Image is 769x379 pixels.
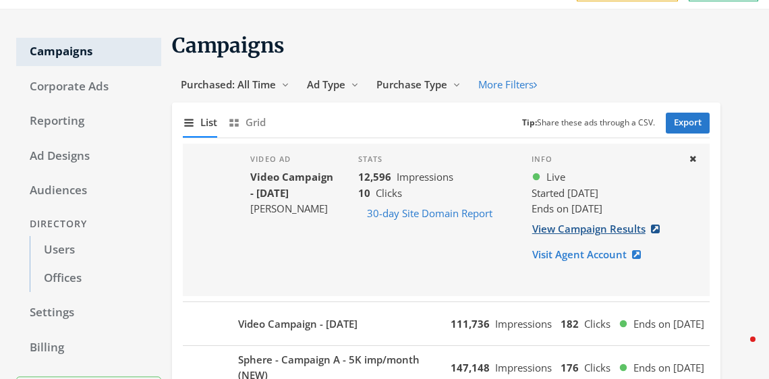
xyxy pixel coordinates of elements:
[16,107,161,136] a: Reporting
[376,186,402,200] span: Clicks
[584,317,610,330] span: Clicks
[358,201,501,226] button: 30-day Site Domain Report
[376,78,447,91] span: Purchase Type
[358,154,510,164] h4: Stats
[298,72,368,97] button: Ad Type
[238,316,358,332] b: Video Campaign - [DATE]
[16,38,161,66] a: Campaigns
[250,201,336,216] div: [PERSON_NAME]
[30,236,161,264] a: Users
[397,170,453,183] span: Impressions
[358,170,391,183] b: 12,596
[181,78,276,91] span: Purchased: All Time
[584,361,610,374] span: Clicks
[451,317,490,330] b: 111,736
[228,108,266,137] button: Grid
[183,308,710,340] button: Video Campaign - [DATE]111,736Impressions182ClicksEnds on [DATE]
[723,333,756,366] iframe: Intercom live chat
[561,317,579,330] b: 182
[532,185,677,201] div: Started [DATE]
[532,242,650,267] a: Visit Agent Account
[183,108,217,137] button: List
[16,73,161,101] a: Corporate Ads
[532,202,602,215] span: Ends on [DATE]
[495,361,552,374] span: Impressions
[16,212,161,237] div: Directory
[561,361,579,374] b: 176
[633,360,704,376] span: Ends on [DATE]
[246,115,266,130] span: Grid
[522,117,537,128] b: Tip:
[532,216,668,241] a: View Campaign Results
[522,117,655,129] small: Share these ads through a CSV.
[495,317,552,330] span: Impressions
[16,334,161,362] a: Billing
[30,264,161,293] a: Offices
[172,72,298,97] button: Purchased: All Time
[368,72,469,97] button: Purchase Type
[469,72,546,97] button: More Filters
[358,186,370,200] b: 10
[451,361,490,374] b: 147,148
[16,177,161,205] a: Audiences
[633,316,704,332] span: Ends on [DATE]
[307,78,345,91] span: Ad Type
[546,169,565,185] span: Live
[16,299,161,327] a: Settings
[200,115,217,130] span: List
[16,142,161,171] a: Ad Designs
[250,154,336,164] h4: Video Ad
[532,154,677,164] h4: Info
[172,32,285,58] span: Campaigns
[250,170,333,199] b: Video Campaign - [DATE]
[666,113,710,134] a: Export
